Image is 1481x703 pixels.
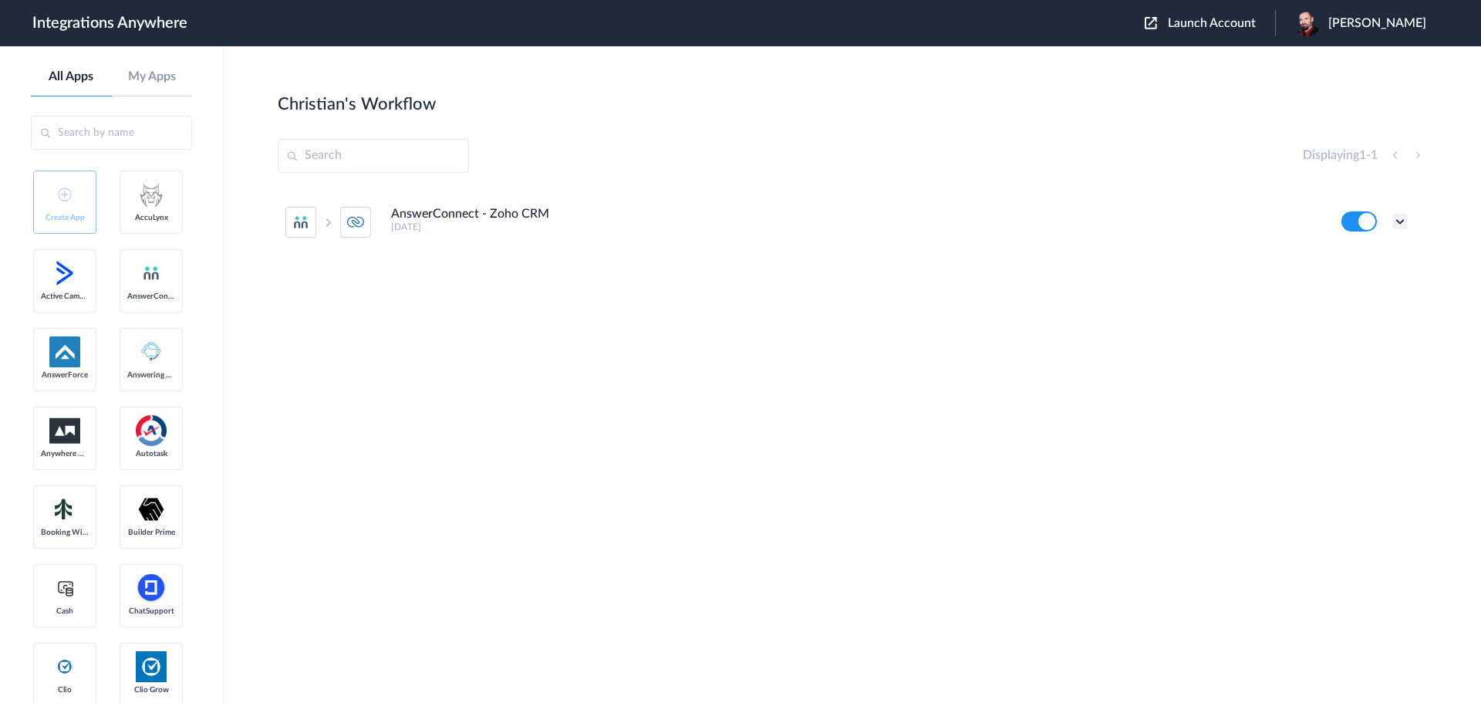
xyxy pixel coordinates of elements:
[1303,148,1378,163] h4: Displaying -
[31,116,192,150] input: Search by name
[278,139,469,173] input: Search
[278,94,436,114] h2: Christian's Workflow
[32,14,187,32] h1: Integrations Anywhere
[142,264,160,282] img: answerconnect-logo.svg
[49,336,80,367] img: af-app-logo.svg
[56,579,75,597] img: cash-logo.svg
[136,415,167,446] img: autotask.png
[41,213,89,222] span: Create App
[41,607,89,616] span: Cash
[49,495,80,523] img: Setmore_Logo.svg
[41,370,89,380] span: AnswerForce
[41,449,89,458] span: Anywhere Works
[1328,16,1426,31] span: [PERSON_NAME]
[1359,149,1366,161] span: 1
[127,292,175,301] span: AnswerConnect
[127,685,175,695] span: Clio Grow
[56,657,74,676] img: clio-logo.svg
[1294,10,1321,36] img: headshot.png
[58,188,72,201] img: add-icon.svg
[1145,16,1275,31] button: Launch Account
[31,69,112,84] a: All Apps
[127,370,175,380] span: Answering Service
[136,651,167,682] img: Clio.jpg
[136,336,167,367] img: Answering_service.png
[127,213,175,222] span: AccuLynx
[1168,17,1256,29] span: Launch Account
[127,528,175,537] span: Builder Prime
[1371,149,1378,161] span: 1
[127,449,175,458] span: Autotask
[41,292,89,301] span: Active Campaign
[1145,17,1157,29] img: launch-acct-icon.svg
[136,494,167,525] img: builder-prime-logo.svg
[391,207,549,221] h4: AnswerConnect - Zoho CRM
[127,607,175,616] span: ChatSupport
[112,69,193,84] a: My Apps
[41,685,89,695] span: Clio
[49,418,80,444] img: aww.png
[49,258,80,289] img: active-campaign-logo.svg
[136,179,167,210] img: acculynx-logo.svg
[136,573,167,603] img: chatsupport-icon.svg
[391,221,1321,232] h5: [DATE]
[41,528,89,537] span: Booking Widget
